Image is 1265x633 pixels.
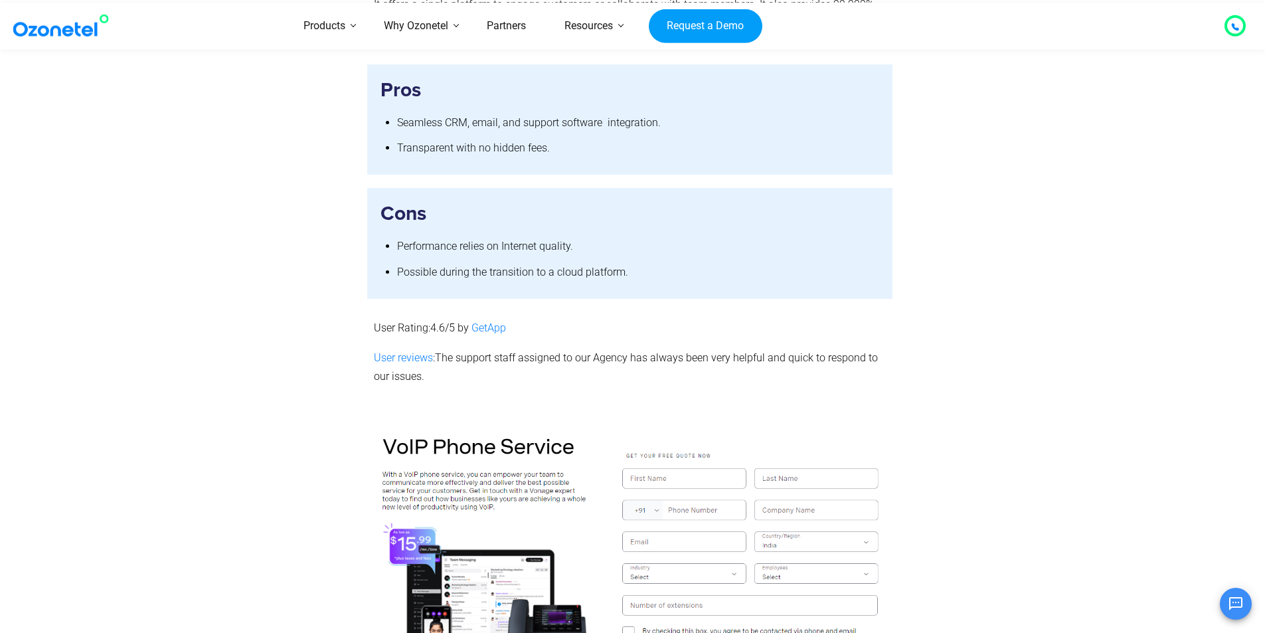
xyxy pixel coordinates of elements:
h3: Pros [380,78,880,104]
a: Resources [545,3,632,50]
button: Open chat [1220,588,1252,620]
span: GetApp [471,321,506,334]
span: Transparent with no hidden fees. [397,141,550,154]
span: : [433,351,435,364]
span: The support staff assigned to our Agency has always been very helpful and quick to respond to our... [374,351,878,383]
a: Why Ozonetel [365,3,467,50]
h3: Cons [380,201,880,227]
span: 4.6/5 by [430,321,469,334]
span: Seamless CRM, email, and support software [397,116,602,129]
li: Performance relies on Internet quality. [397,234,880,260]
a: GetApp [469,321,506,334]
a: User reviews [374,351,433,364]
a: Products [284,3,365,50]
span: integration. [608,116,661,129]
a: Request a Demo [649,9,762,43]
span: User Rating: [374,321,430,334]
li: Possible during the transition to a cloud platform. [397,260,880,286]
a: Partners [467,3,545,50]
